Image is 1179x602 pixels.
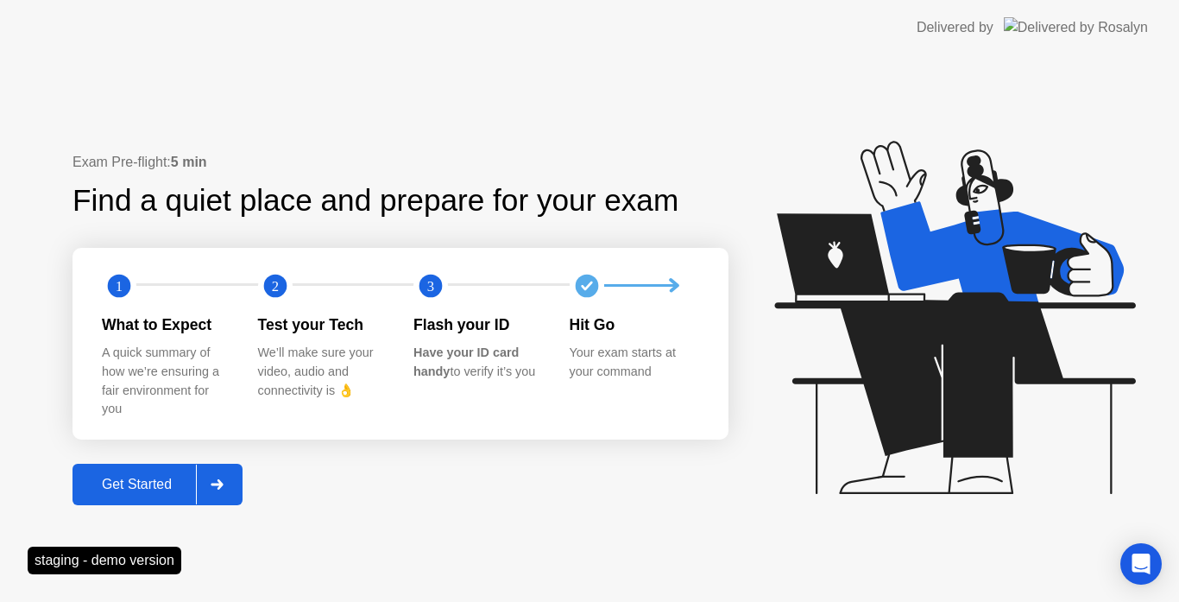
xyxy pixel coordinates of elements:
b: Have your ID card handy [413,345,519,378]
img: Delivered by Rosalyn [1004,17,1148,37]
div: Delivered by [917,17,993,38]
div: What to Expect [102,314,230,336]
div: Test your Tech [258,314,387,336]
b: 5 min [171,155,207,169]
div: Exam Pre-flight: [73,152,728,173]
text: 2 [271,278,278,295]
button: Get Started [73,464,243,505]
div: Find a quiet place and prepare for your exam [73,178,681,224]
div: Your exam starts at your command [570,344,698,381]
div: staging - demo version [28,547,181,574]
div: Get Started [78,477,196,492]
div: A quick summary of how we’re ensuring a fair environment for you [102,344,230,418]
text: 1 [116,278,123,295]
div: Hit Go [570,314,698,336]
div: to verify it’s you [413,344,542,381]
div: We’ll make sure your video, audio and connectivity is 👌 [258,344,387,400]
text: 3 [427,278,434,295]
div: Open Intercom Messenger [1120,543,1162,585]
div: Flash your ID [413,314,542,336]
